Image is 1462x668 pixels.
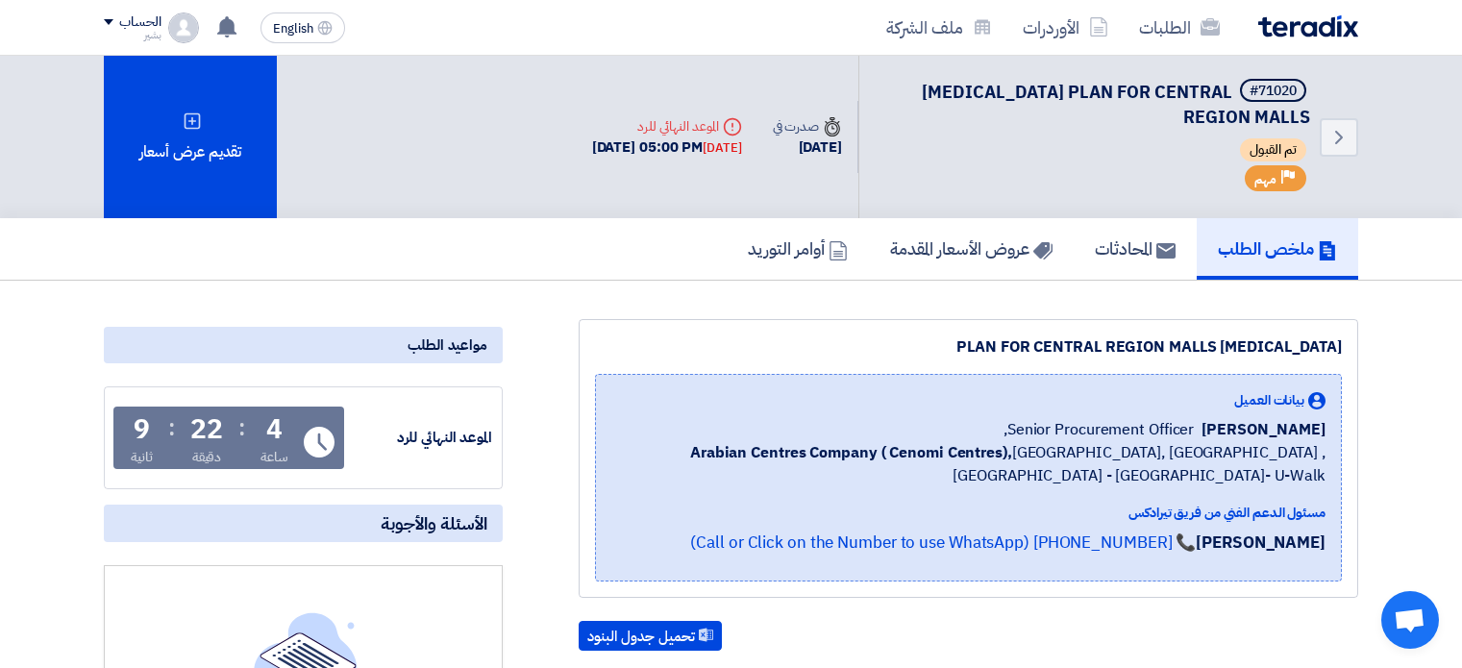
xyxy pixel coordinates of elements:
[266,416,283,443] div: 4
[1004,418,1194,441] span: Senior Procurement Officer,
[260,12,345,43] button: English
[595,335,1342,359] div: [MEDICAL_DATA] PLAN FOR CENTRAL REGION MALLS
[1095,237,1176,260] h5: المحادثات
[703,138,741,158] div: [DATE]
[134,416,150,443] div: 9
[727,218,869,280] a: أوامر التوريد
[1124,5,1235,50] a: الطلبات
[748,237,848,260] h5: أوامر التوريد
[922,79,1310,130] span: [MEDICAL_DATA] PLAN FOR CENTRAL REGION MALLS
[1218,237,1337,260] h5: ملخص الطلب
[119,14,161,31] div: الحساب
[260,447,288,467] div: ساعة
[104,56,277,218] div: تقديم عرض أسعار
[1258,15,1358,37] img: Teradix logo
[592,136,742,159] div: [DATE] 05:00 PM
[168,410,175,445] div: :
[104,327,503,363] div: مواعيد الطلب
[348,427,492,449] div: الموعد النهائي للرد
[611,503,1326,523] div: مسئول الدعم الفني من فريق تيرادكس
[773,116,842,136] div: صدرت في
[1007,5,1124,50] a: الأوردرات
[592,116,742,136] div: الموعد النهائي للرد
[882,79,1310,129] h5: EMERGENCY EVACUATION PLAN FOR CENTRAL REGION MALLS
[1254,170,1276,188] span: مهم
[192,447,222,467] div: دقيقة
[190,416,223,443] div: 22
[168,12,199,43] img: profile_test.png
[869,218,1074,280] a: عروض الأسعار المقدمة
[611,441,1326,487] span: [GEOGRAPHIC_DATA], [GEOGRAPHIC_DATA] ,[GEOGRAPHIC_DATA] - [GEOGRAPHIC_DATA]- U-Walk
[579,621,722,652] button: تحميل جدول البنود
[238,410,245,445] div: :
[690,441,1012,464] b: Arabian Centres Company ( Cenomi Centres),
[871,5,1007,50] a: ملف الشركة
[131,447,153,467] div: ثانية
[690,531,1196,555] a: 📞 [PHONE_NUMBER] (Call or Click on the Number to use WhatsApp)
[381,512,487,534] span: الأسئلة والأجوبة
[1250,85,1297,98] div: #71020
[273,22,313,36] span: English
[1234,390,1304,410] span: بيانات العميل
[1202,418,1326,441] span: [PERSON_NAME]
[1381,591,1439,649] a: Open chat
[773,136,842,159] div: [DATE]
[890,237,1053,260] h5: عروض الأسعار المقدمة
[1197,218,1358,280] a: ملخص الطلب
[104,30,161,40] div: بشير
[1240,138,1306,161] span: تم القبول
[1196,531,1326,555] strong: [PERSON_NAME]
[1074,218,1197,280] a: المحادثات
